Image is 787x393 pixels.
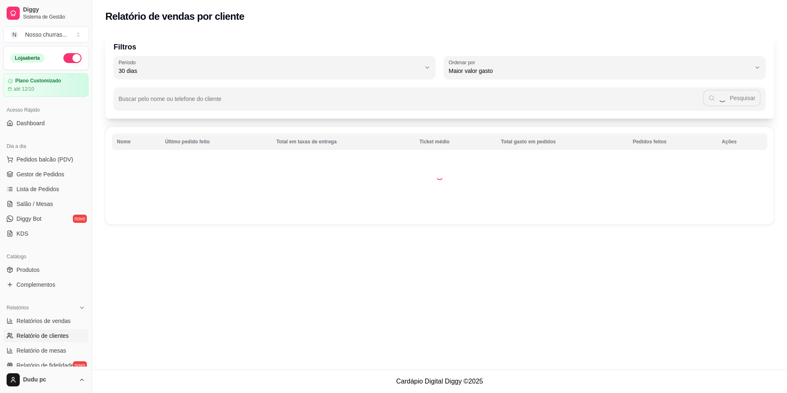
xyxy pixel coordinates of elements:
a: Relatório de fidelidadenovo [3,359,88,372]
button: Pedidos balcão (PDV) [3,153,88,166]
span: Diggy Bot [16,215,42,223]
span: Gestor de Pedidos [16,170,64,178]
span: Complementos [16,281,55,289]
a: Lista de Pedidos [3,182,88,196]
span: N [10,30,19,39]
button: Ordenar porMaior valor gasto [444,56,766,79]
span: Produtos [16,266,40,274]
span: Relatório de clientes [16,332,69,340]
a: Complementos [3,278,88,291]
a: Relatórios de vendas [3,314,88,327]
span: Pedidos balcão (PDV) [16,155,73,164]
span: Relatórios de vendas [16,317,71,325]
span: Sistema de Gestão [23,14,85,20]
span: KDS [16,229,28,238]
h2: Relatório de vendas por cliente [105,10,244,23]
div: Nosso churras ... [25,30,67,39]
footer: Cardápio Digital Diggy © 2025 [92,370,787,393]
div: Loja aberta [10,54,44,63]
span: Relatório de mesas [16,346,66,355]
article: Plano Customizado [15,78,61,84]
label: Período [119,59,138,66]
button: Select a team [3,26,88,43]
article: até 12/10 [14,86,34,92]
span: Dashboard [16,119,45,127]
button: Alterar Status [63,53,81,63]
span: 30 dias [119,67,421,75]
p: Filtros [114,41,766,53]
div: Catálogo [3,250,88,263]
a: Dashboard [3,117,88,130]
span: Relatório de fidelidade [16,361,74,370]
a: Salão / Mesas [3,197,88,211]
div: Dia a dia [3,140,88,153]
a: Produtos [3,263,88,276]
span: Lista de Pedidos [16,185,59,193]
a: Gestor de Pedidos [3,168,88,181]
input: Buscar pelo nome ou telefone do cliente [119,98,703,106]
div: Acesso Rápido [3,103,88,117]
a: DiggySistema de Gestão [3,3,88,23]
a: KDS [3,227,88,240]
a: Relatório de mesas [3,344,88,357]
button: Período30 dias [114,56,435,79]
span: Diggy [23,6,85,14]
a: Diggy Botnovo [3,212,88,225]
span: Salão / Mesas [16,200,53,208]
div: Loading [435,172,444,180]
button: Dudu pc [3,370,88,390]
label: Ordenar por [449,59,478,66]
a: Plano Customizadoaté 12/10 [3,73,88,97]
span: Dudu pc [23,376,75,384]
a: Relatório de clientes [3,329,88,342]
span: Relatórios [7,304,29,311]
span: Maior valor gasto [449,67,751,75]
